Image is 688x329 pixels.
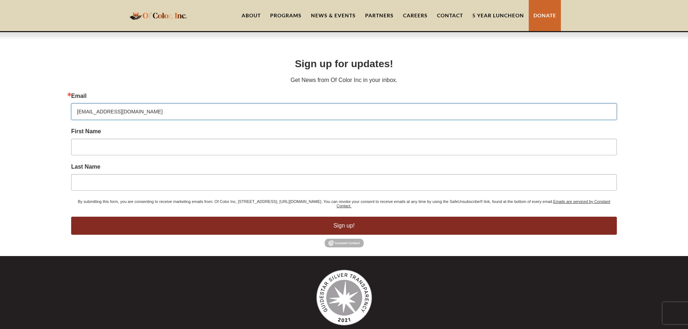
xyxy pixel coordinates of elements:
h2: Sign up for updates! [71,56,617,72]
label: Email [71,93,617,99]
a: home [127,7,189,24]
a: Emails are serviced by Constant Contact. [337,199,610,208]
label: First Name [71,129,617,134]
div: Programs [270,12,302,19]
p: Get News from Of Color Inc in your inbox. [71,76,617,85]
button: Sign up! [71,217,617,235]
label: Last Name [71,164,617,170]
p: By submitting this form, you are consenting to receive marketing emails from: Of Color Inc, [STRE... [71,199,617,208]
